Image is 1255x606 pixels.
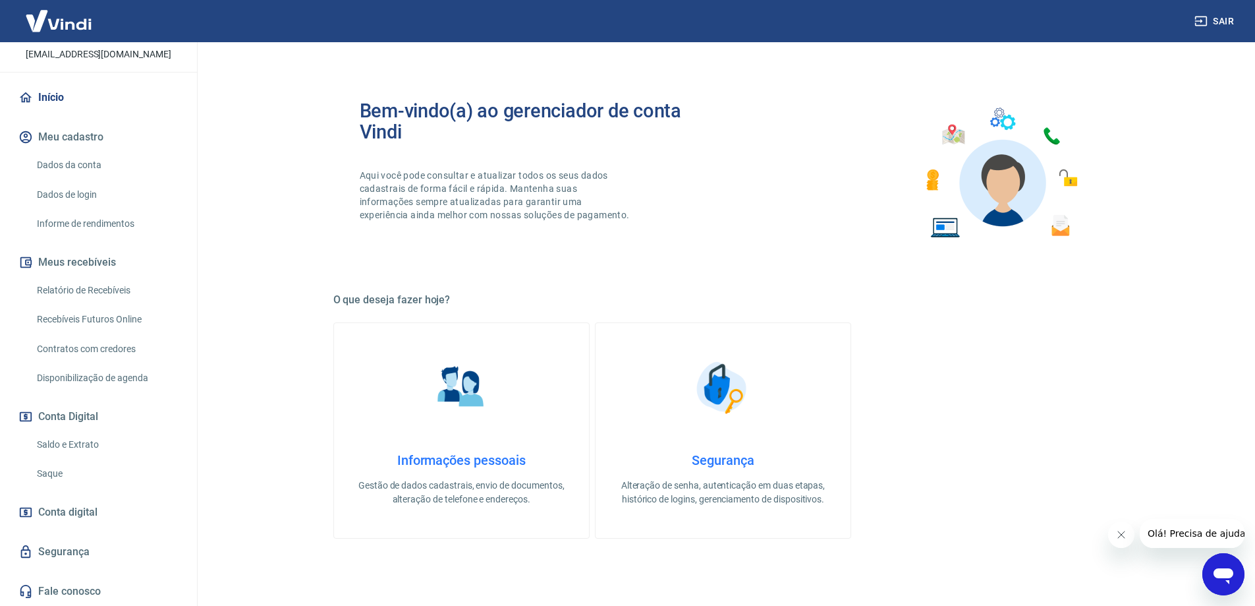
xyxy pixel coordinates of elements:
a: Disponibilização de agenda [32,365,181,392]
p: Gestão de dados cadastrais, envio de documentos, alteração de telefone e endereços. [355,479,568,506]
p: [EMAIL_ADDRESS][DOMAIN_NAME] [26,47,171,61]
a: Dados da conta [32,152,181,179]
a: Saldo e Extrato [32,431,181,458]
span: Olá! Precisa de ajuda? [8,9,111,20]
img: Imagem de um avatar masculino com diversos icones exemplificando as funcionalidades do gerenciado... [914,100,1087,246]
img: Segurança [690,355,756,421]
a: Recebíveis Futuros Online [32,306,181,333]
h5: O que deseja fazer hoje? [333,293,1113,307]
button: Meu cadastro [16,123,181,152]
img: Vindi [16,1,101,41]
a: Saque [32,460,181,487]
a: Informações pessoaisInformações pessoaisGestão de dados cadastrais, envio de documentos, alteraçã... [333,322,590,539]
h4: Informações pessoais [355,452,568,468]
img: Informações pessoais [428,355,494,421]
a: Relatório de Recebíveis [32,277,181,304]
iframe: Close message [1108,522,1134,548]
iframe: Button to launch messaging window [1202,553,1244,595]
button: Conta Digital [16,402,181,431]
h4: Segurança [617,452,829,468]
a: SegurançaSegurançaAlteração de senha, autenticação em duas etapas, histórico de logins, gerenciam... [595,322,851,539]
a: Dados de login [32,181,181,208]
a: Conta digital [16,498,181,527]
p: [PERSON_NAME] [45,28,151,42]
h2: Bem-vindo(a) ao gerenciador de conta Vindi [360,100,723,142]
a: Segurança [16,537,181,566]
a: Informe de rendimentos [32,210,181,237]
a: Início [16,83,181,112]
iframe: Message from company [1140,519,1244,548]
a: Contratos com credores [32,336,181,363]
p: Alteração de senha, autenticação em duas etapas, histórico de logins, gerenciamento de dispositivos. [617,479,829,506]
span: Conta digital [38,503,98,522]
button: Meus recebíveis [16,248,181,277]
button: Sair [1192,9,1239,34]
p: Aqui você pode consultar e atualizar todos os seus dados cadastrais de forma fácil e rápida. Mant... [360,169,632,222]
a: Fale conosco [16,577,181,606]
